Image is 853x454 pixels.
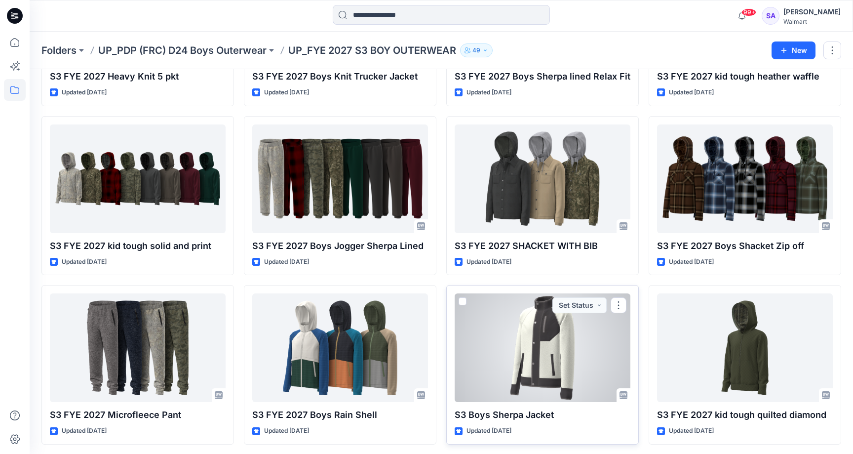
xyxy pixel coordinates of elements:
button: 49 [460,43,493,57]
p: Updated [DATE] [669,426,714,436]
a: UP_PDP (FRC) D24 Boys Outerwear [98,43,267,57]
p: Updated [DATE] [264,87,309,98]
a: S3 FYE 2027 kid tough solid and print [50,124,226,233]
p: Updated [DATE] [62,257,107,267]
span: 99+ [741,8,756,16]
a: Folders [41,43,77,57]
button: New [772,41,815,59]
p: S3 FYE 2027 Heavy Knit 5 pkt [50,70,226,83]
p: Updated [DATE] [669,87,714,98]
p: S3 FYE 2027 kid tough solid and print [50,239,226,253]
p: S3 FYE 2027 Boys Jogger Sherpa Lined [252,239,428,253]
p: Updated [DATE] [264,426,309,436]
p: S3 FYE 2027 Microfleece Pant [50,408,226,422]
p: Updated [DATE] [264,257,309,267]
a: S3 FYE 2027 Boys Shacket Zip off [657,124,833,233]
p: Updated [DATE] [466,426,511,436]
a: S3 FYE 2027 SHACKET WITH BIB [455,124,630,233]
a: S3 FYE 2027 kid tough quilted diamond [657,293,833,402]
p: S3 Boys Sherpa Jacket [455,408,630,422]
p: Updated [DATE] [466,87,511,98]
a: S3 FYE 2027 Microfleece Pant [50,293,226,402]
p: S3 FYE 2027 Boys Shacket Zip off [657,239,833,253]
p: Updated [DATE] [62,87,107,98]
p: Updated [DATE] [466,257,511,267]
p: S3 FYE 2027 Boys Rain Shell [252,408,428,422]
p: S3 FYE 2027 kid tough heather waffle [657,70,833,83]
p: S3 FYE 2027 Boys Knit Trucker Jacket [252,70,428,83]
a: S3 FYE 2027 Boys Rain Shell [252,293,428,402]
p: S3 FYE 2027 kid tough quilted diamond [657,408,833,422]
p: S3 FYE 2027 SHACKET WITH BIB [455,239,630,253]
a: S3 FYE 2027 Boys Jogger Sherpa Lined [252,124,428,233]
p: UP_FYE 2027 S3 BOY OUTERWEAR [288,43,456,57]
p: Updated [DATE] [669,257,714,267]
a: S3 Boys Sherpa Jacket [455,293,630,402]
p: 49 [472,45,480,56]
div: [PERSON_NAME] [783,6,841,18]
p: S3 FYE 2027 Boys Sherpa lined Relax Fit [455,70,630,83]
p: Updated [DATE] [62,426,107,436]
div: SA [762,7,779,25]
div: Walmart [783,18,841,25]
